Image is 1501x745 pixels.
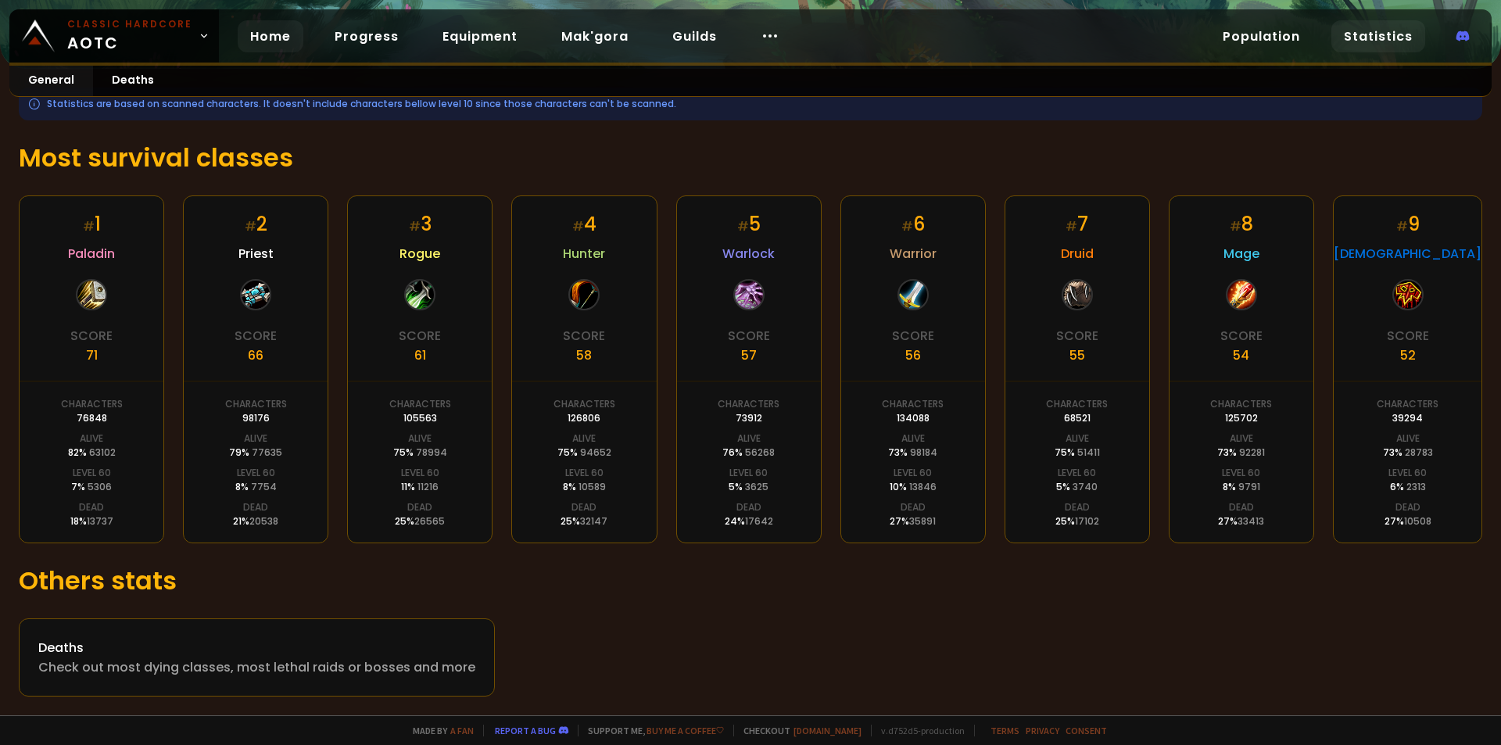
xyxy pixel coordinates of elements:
[251,480,277,493] span: 7754
[495,725,556,736] a: Report a bug
[563,244,605,263] span: Hunter
[83,210,101,238] div: 1
[450,725,474,736] a: a fan
[401,480,439,494] div: 11 %
[416,446,447,459] span: 78994
[1210,20,1313,52] a: Population
[399,244,440,263] span: Rogue
[1066,725,1107,736] a: Consent
[1395,500,1420,514] div: Dead
[888,446,937,460] div: 73 %
[1390,480,1426,494] div: 6 %
[1238,480,1260,493] span: 9791
[417,480,439,493] span: 11216
[901,210,925,238] div: 6
[87,514,113,528] span: 13737
[401,466,439,480] div: Level 60
[718,397,779,411] div: Characters
[1396,217,1408,235] small: #
[568,411,600,425] div: 126806
[79,500,104,514] div: Dead
[322,20,411,52] a: Progress
[1065,500,1090,514] div: Dead
[248,346,263,365] div: 66
[68,446,116,460] div: 82 %
[1061,244,1094,263] span: Druid
[1404,514,1431,528] span: 10508
[1073,480,1098,493] span: 3740
[245,217,256,235] small: #
[77,411,107,425] div: 76848
[88,480,112,493] span: 5306
[237,466,275,480] div: Level 60
[553,397,615,411] div: Characters
[233,514,278,528] div: 21 %
[572,432,596,446] div: Alive
[67,17,192,31] small: Classic Hardcore
[745,446,775,459] span: 56268
[576,346,592,365] div: 58
[901,217,913,235] small: #
[901,432,925,446] div: Alive
[1230,432,1253,446] div: Alive
[389,397,451,411] div: Characters
[245,210,267,238] div: 2
[572,217,584,235] small: #
[565,466,604,480] div: Level 60
[67,17,192,55] span: AOTC
[1075,514,1099,528] span: 17102
[1396,432,1420,446] div: Alive
[549,20,641,52] a: Mak'gora
[725,514,773,528] div: 24 %
[1233,346,1249,365] div: 54
[395,514,445,528] div: 25 %
[1230,210,1253,238] div: 8
[38,638,475,657] div: Deaths
[238,244,274,263] span: Priest
[408,432,432,446] div: Alive
[580,446,611,459] span: 94652
[229,446,282,460] div: 79 %
[61,397,123,411] div: Characters
[909,480,937,493] span: 13846
[430,20,530,52] a: Equipment
[414,346,426,365] div: 61
[1223,480,1260,494] div: 8 %
[1383,446,1433,460] div: 73 %
[244,432,267,446] div: Alive
[890,244,937,263] span: Warrior
[1388,466,1427,480] div: Level 60
[1056,480,1098,494] div: 5 %
[1385,514,1431,528] div: 27 %
[1026,725,1059,736] a: Privacy
[580,514,607,528] span: 32147
[73,466,111,480] div: Level 60
[89,446,116,459] span: 63102
[722,446,775,460] div: 76 %
[736,411,762,425] div: 73912
[728,326,770,346] div: Score
[252,446,282,459] span: 77635
[19,139,1482,177] h1: Most survival classes
[909,514,936,528] span: 35891
[1334,244,1481,263] span: [DEMOGRAPHIC_DATA]
[737,432,761,446] div: Alive
[736,500,761,514] div: Dead
[745,514,773,528] span: 17642
[235,480,277,494] div: 8 %
[243,500,268,514] div: Dead
[563,326,605,346] div: Score
[882,397,944,411] div: Characters
[1230,217,1241,235] small: #
[871,725,965,736] span: v. d752d5 - production
[242,411,270,425] div: 98176
[1392,411,1423,425] div: 39294
[660,20,729,52] a: Guilds
[238,20,303,52] a: Home
[83,217,95,235] small: #
[1069,346,1085,365] div: 55
[1210,397,1272,411] div: Characters
[1066,210,1088,238] div: 7
[897,411,930,425] div: 134088
[68,244,115,263] span: Paladin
